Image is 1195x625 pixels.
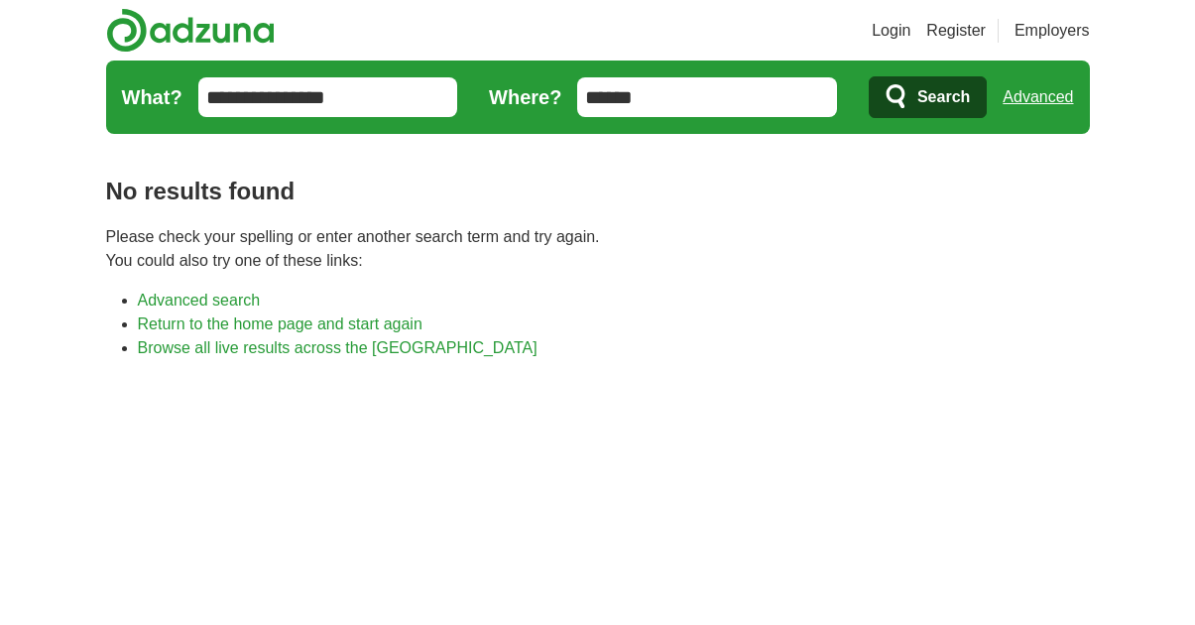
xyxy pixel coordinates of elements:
h1: No results found [106,174,1090,209]
label: Where? [489,82,561,112]
p: Please check your spelling or enter another search term and try again. You could also try one of ... [106,225,1090,273]
a: Login [872,19,910,43]
label: What? [122,82,182,112]
button: Search [869,76,987,118]
span: Search [917,77,970,117]
a: Register [926,19,986,43]
a: Employers [1015,19,1090,43]
a: Advanced search [138,292,261,309]
a: Browse all live results across the [GEOGRAPHIC_DATA] [138,339,538,356]
a: Return to the home page and start again [138,315,422,332]
img: Adzuna logo [106,8,275,53]
a: Advanced [1003,77,1073,117]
